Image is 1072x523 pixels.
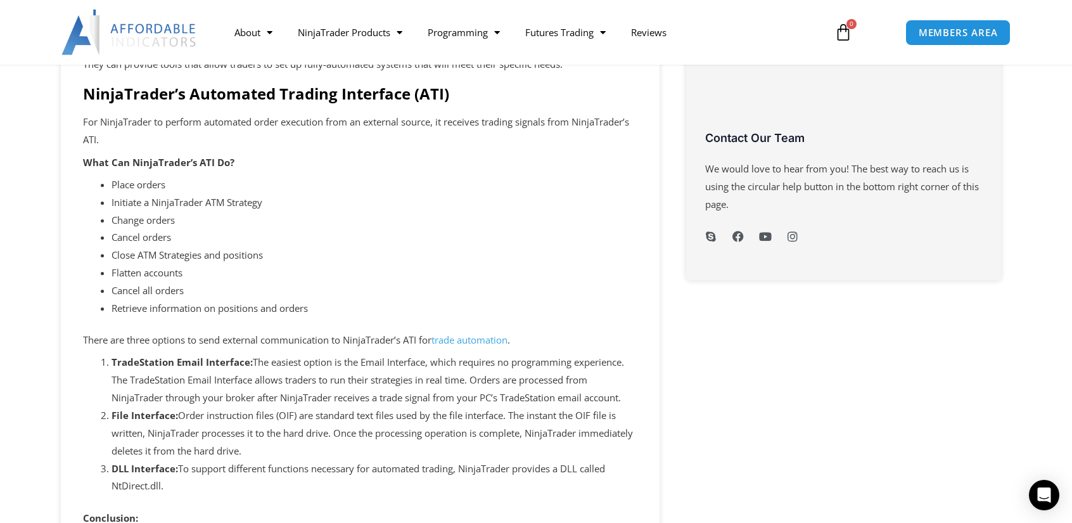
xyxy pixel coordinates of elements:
li: Cancel orders [112,229,637,247]
span: MEMBERS AREA [919,28,998,37]
li: To support different functions necessary for automated trading, NinjaTrader provides a DLL called... [112,460,637,496]
strong: What Can NinjaTrader’s ATI Do? [83,156,234,169]
a: Futures Trading [513,18,618,47]
span: 0 [846,19,857,29]
div: Open Intercom Messenger [1029,480,1059,510]
p: We would love to hear from you! The best way to reach us is using the circular help button in the... [705,160,982,214]
p: They can provide tools that allow traders to set up fully-automated systems that will meet their ... [83,56,637,74]
a: MEMBERS AREA [905,20,1011,46]
li: Close ATM Strategies and positions [112,247,637,264]
li: The easiest option is the Email Interface, which requires no programming experience. The TradeSta... [112,354,637,407]
h2: NinjaTrader’s Automated Trading Interface (ATI) [83,84,637,103]
a: NinjaTrader Products [285,18,415,47]
p: For NinjaTrader to perform automated order execution from an external source, it receives trading... [83,113,637,149]
a: Programming [415,18,513,47]
li: Initiate a NinjaTrader ATM Strategy [112,194,637,212]
strong: File Interface: [112,409,178,422]
a: 0 [815,14,871,51]
li: Flatten accounts [112,264,637,282]
strong: TradeStation Email Interface: [112,356,253,368]
li: Place orders [112,176,637,194]
li: Cancel all orders [112,282,637,300]
a: Reviews [618,18,679,47]
a: About [222,18,285,47]
li: Retrieve information on positions and orders [112,300,637,318]
nav: Menu [222,18,820,47]
p: There are three options to send external communication to NinjaTrader’s ATI for . [83,332,637,349]
strong: DLL Interface: [112,462,178,475]
img: LogoAI [61,10,198,55]
li: Order instruction files (OIF) are standard text files used by the file interface. The instant the... [112,407,637,460]
h3: Contact Our Team [705,131,982,145]
li: Change orders [112,212,637,229]
a: trade automation [431,333,507,346]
